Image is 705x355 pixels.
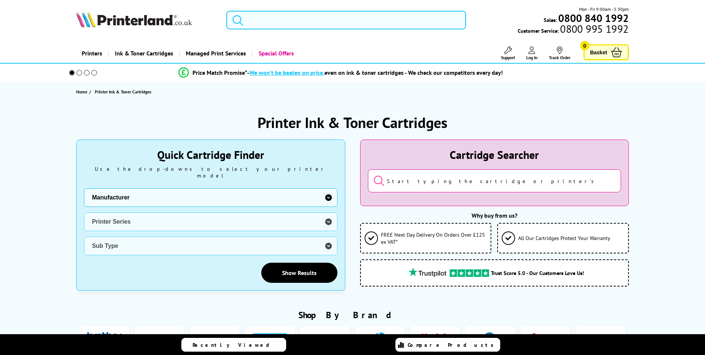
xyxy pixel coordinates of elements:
[84,147,337,162] div: Quick Cartridge Finder
[142,332,177,346] img: Canon
[179,44,252,63] a: Managed Print Services
[76,44,108,63] a: Printers
[181,338,286,352] a: Recently Viewed
[583,44,629,60] a: Basket 0
[473,332,507,346] img: Konica Minolta
[501,47,515,60] a: Support
[84,166,337,179] div: Use the drop-downs to select your printer model
[518,234,610,242] span: All Our Cartridges Protect Your Warranty
[590,47,607,57] span: Basket
[258,113,447,132] h1: Printer Ink & Toner Cartridges
[418,332,452,346] img: Kodak
[76,309,628,321] h2: Shop By Brand
[87,332,122,346] img: Brother
[491,269,584,276] span: Trust Score 5.0 - Our Customers Love Us!
[526,55,538,60] span: Log In
[368,147,621,162] div: Cartridge Searcher
[360,212,629,219] div: Why buy from us?
[559,25,628,32] span: 0800 995 1992
[501,55,515,60] span: Support
[544,16,557,23] span: Sales:
[408,342,498,348] span: Compare Products
[395,338,500,352] a: Compare Products
[193,342,277,348] span: Recently Viewed
[108,44,179,63] a: Ink & Toner Cartridges
[308,332,342,346] img: Epson
[557,15,629,22] a: 0800 840 1992
[198,332,232,346] img: Dell
[579,6,629,13] span: Mon - Fri 9:00am - 5:30pm
[583,332,618,346] img: Lexmark
[95,89,151,95] span: Printer Ink & Toner Cartridges
[59,66,623,79] li: modal_Promise
[115,44,173,63] span: Ink & Toner Cartridges
[261,263,337,283] a: Show Results
[247,69,503,76] div: - even on ink & toner cartridges - We check our competitors every day!
[381,231,487,245] span: FREE Next Day Delivery On Orders Over £125 ex VAT*
[193,69,247,76] span: Price Match Promise*
[252,44,300,63] a: Special Offers
[549,47,570,60] a: Track Order
[526,47,538,60] a: Log In
[76,11,217,29] a: Printerland Logo
[518,25,628,34] span: Customer Service:
[76,11,192,28] img: Printerland Logo
[76,88,89,96] a: Home
[405,268,450,277] img: trustpilot rating
[253,332,287,346] img: Dymo
[368,169,621,192] input: Start typing the cartridge or printer's name...
[558,11,629,25] b: 0800 840 1992
[450,269,489,277] img: trustpilot rating
[528,332,562,346] img: Kyocera
[580,41,589,50] span: 0
[363,332,397,346] img: HP
[249,69,324,76] span: We won’t be beaten on price,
